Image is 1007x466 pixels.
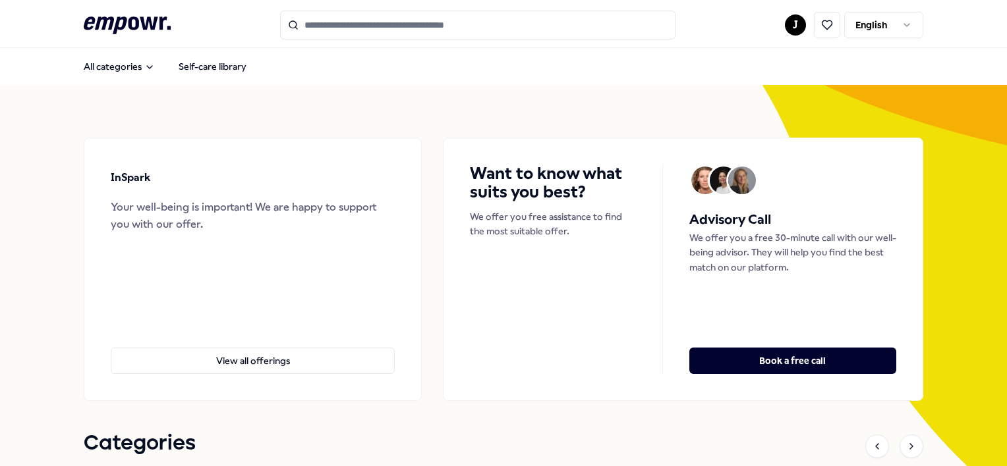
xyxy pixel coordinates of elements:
p: We offer you free assistance to find the most suitable offer. [470,209,635,239]
a: View all offerings [111,326,395,374]
input: Search for products, categories or subcategories [280,11,676,39]
button: View all offerings [111,348,395,374]
img: Avatar [728,167,756,194]
nav: Main [73,53,257,80]
img: Avatar [691,167,719,194]
h1: Categories [84,427,196,460]
h4: Want to know what suits you best? [470,165,635,201]
button: J [785,14,806,36]
button: All categories [73,53,165,80]
button: Book a free call [689,348,896,374]
p: We offer you a free 30-minute call with our well-being advisor. They will help you find the best ... [689,230,896,274]
img: Avatar [710,167,737,194]
p: InSpark [111,169,150,186]
a: Self-care library [168,53,257,80]
h5: Advisory Call [689,209,896,230]
div: Your well-being is important! We are happy to support you with our offer. [111,199,395,232]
